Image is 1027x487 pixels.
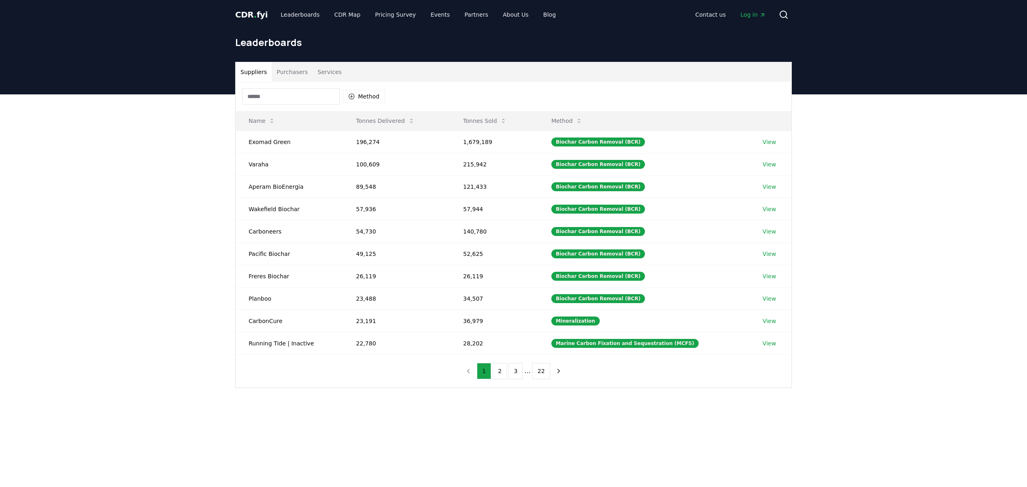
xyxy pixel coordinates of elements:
a: CDR Map [328,7,367,22]
li: ... [524,366,531,376]
td: Pacific Biochar [236,242,343,265]
button: 2 [493,363,507,379]
button: 1 [477,363,491,379]
button: Purchasers [272,62,313,82]
a: Blog [537,7,562,22]
a: Log in [734,7,772,22]
a: View [763,317,776,325]
td: 52,625 [450,242,538,265]
td: 49,125 [343,242,450,265]
div: Biochar Carbon Removal (BCR) [551,138,645,146]
button: Suppliers [236,62,272,82]
a: View [763,183,776,191]
td: 28,202 [450,332,538,354]
a: Contact us [689,7,732,22]
td: 57,936 [343,198,450,220]
td: Running Tide | Inactive [236,332,343,354]
td: 89,548 [343,175,450,198]
td: 23,488 [343,287,450,310]
nav: Main [274,7,562,22]
span: CDR fyi [235,10,268,20]
button: Method [545,113,589,129]
td: 22,780 [343,332,450,354]
a: View [763,272,776,280]
td: Wakefield Biochar [236,198,343,220]
td: 54,730 [343,220,450,242]
a: CDR.fyi [235,9,268,20]
div: Biochar Carbon Removal (BCR) [551,227,645,236]
span: . [254,10,257,20]
td: 26,119 [343,265,450,287]
div: Biochar Carbon Removal (BCR) [551,249,645,258]
a: Leaderboards [274,7,326,22]
button: next page [552,363,566,379]
button: Name [242,113,282,129]
td: 23,191 [343,310,450,332]
a: View [763,227,776,236]
td: 215,942 [450,153,538,175]
a: Events [424,7,456,22]
div: Biochar Carbon Removal (BCR) [551,160,645,169]
td: CarbonCure [236,310,343,332]
h1: Leaderboards [235,36,792,49]
a: View [763,205,776,213]
button: Services [313,62,347,82]
button: Tonnes Sold [457,113,513,129]
td: Exomad Green [236,131,343,153]
td: Planboo [236,287,343,310]
td: 140,780 [450,220,538,242]
a: Pricing Survey [369,7,422,22]
td: Varaha [236,153,343,175]
td: 57,944 [450,198,538,220]
span: Log in [741,11,766,19]
div: Biochar Carbon Removal (BCR) [551,294,645,303]
td: Aperam BioEnergia [236,175,343,198]
a: View [763,160,776,168]
button: 3 [509,363,523,379]
nav: Main [689,7,772,22]
td: 100,609 [343,153,450,175]
td: Carboneers [236,220,343,242]
a: View [763,138,776,146]
button: 22 [532,363,550,379]
td: 36,979 [450,310,538,332]
div: Mineralization [551,317,600,325]
button: Method [343,90,385,103]
a: View [763,339,776,347]
a: Partners [458,7,495,22]
a: View [763,295,776,303]
td: 26,119 [450,265,538,287]
div: Biochar Carbon Removal (BCR) [551,205,645,214]
div: Biochar Carbon Removal (BCR) [551,182,645,191]
td: 196,274 [343,131,450,153]
td: 1,679,189 [450,131,538,153]
td: Freres Biochar [236,265,343,287]
td: 121,433 [450,175,538,198]
div: Biochar Carbon Removal (BCR) [551,272,645,281]
a: About Us [496,7,535,22]
a: View [763,250,776,258]
td: 34,507 [450,287,538,310]
div: Marine Carbon Fixation and Sequestration (MCFS) [551,339,699,348]
button: Tonnes Delivered [350,113,421,129]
